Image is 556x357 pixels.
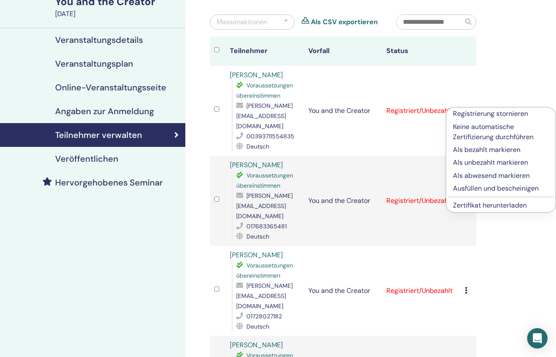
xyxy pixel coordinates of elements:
span: [PERSON_NAME][EMAIL_ADDRESS][DOMAIN_NAME] [236,282,293,310]
a: [PERSON_NAME] [230,250,283,259]
h4: Angaben zur Anmeldung [55,106,154,116]
span: Deutsch [246,233,269,240]
h4: Hervorgehobenes Seminar [55,177,163,188]
td: You and the Creator [304,66,383,156]
span: 00393711554835 [246,132,294,140]
th: Teilnehmer [226,37,304,66]
a: [PERSON_NAME] [230,340,283,349]
div: Open Intercom Messenger [527,328,548,349]
h4: Online-Veranstaltungsseite [55,82,166,93]
h4: Teilnehmer verwalten [55,130,142,140]
span: [PERSON_NAME][EMAIL_ADDRESS][DOMAIN_NAME] [236,102,293,130]
p: Ausfüllen und bescheinigen [453,183,549,194]
p: Als abwesend markieren [453,171,549,181]
span: 017683365481 [246,222,287,230]
a: Als CSV exportieren [311,17,378,27]
td: You and the Creator [304,156,383,246]
a: Zertifikat herunterladen [453,201,527,210]
h4: Veröffentlichen [55,154,118,164]
span: 01728027182 [246,312,282,320]
div: [DATE] [55,9,180,19]
span: Voraussetzungen übereinstimmen [236,171,293,189]
p: Als bezahlt markieren [453,145,549,155]
th: Status [382,37,461,66]
th: Vorfall [304,37,383,66]
p: Keine automatische Zertifizierung durchführen [453,122,549,142]
p: Als unbezahlt markieren [453,157,549,168]
span: Deutsch [246,143,269,150]
div: Massenaktionen [217,17,267,27]
span: [PERSON_NAME][EMAIL_ADDRESS][DOMAIN_NAME] [236,192,293,220]
h4: Veranstaltungsplan [55,59,133,69]
span: Voraussetzungen übereinstimmen [236,82,293,99]
a: [PERSON_NAME] [230,160,283,169]
td: You and the Creator [304,246,383,336]
a: [PERSON_NAME] [230,70,283,79]
h4: Veranstaltungsdetails [55,35,143,45]
p: Registrierung stornieren [453,109,549,119]
span: Deutsch [246,323,269,330]
span: Voraussetzungen übereinstimmen [236,261,293,279]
